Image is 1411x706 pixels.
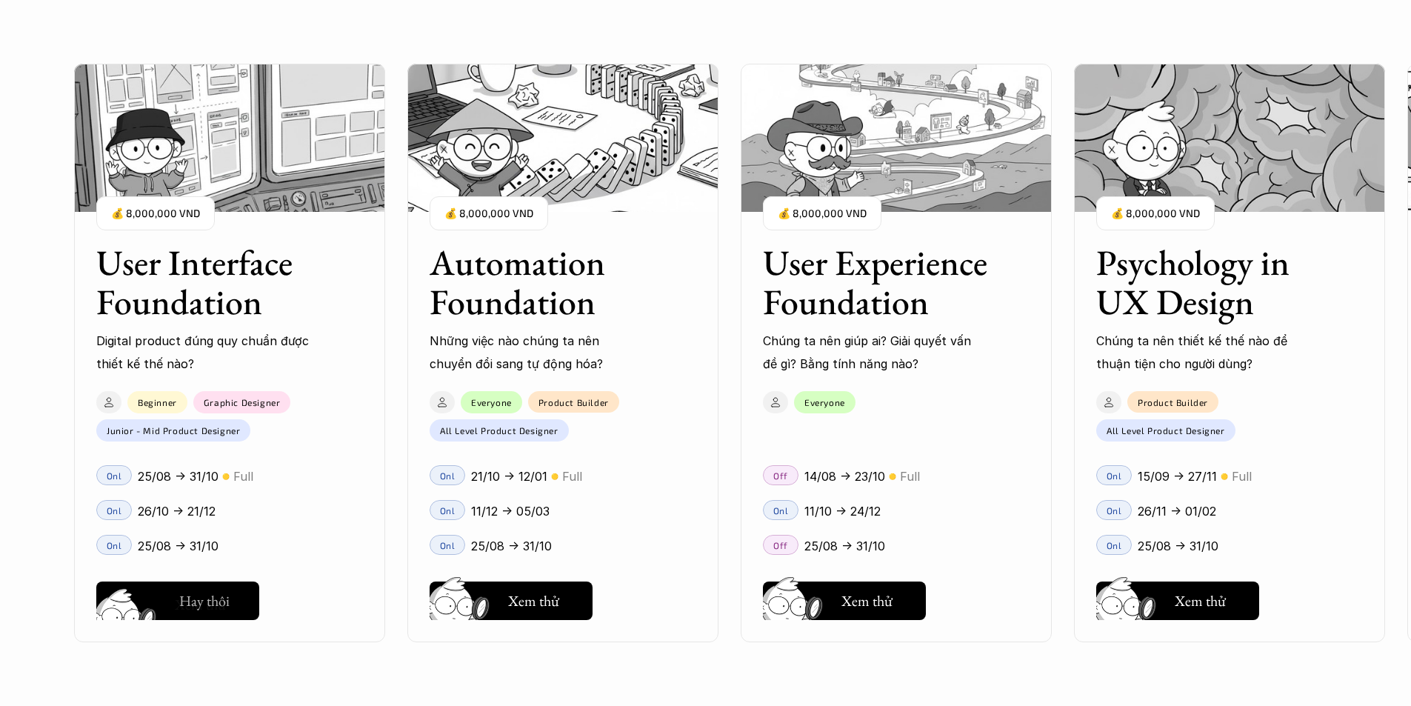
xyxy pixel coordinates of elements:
[471,465,547,487] p: 21/10 -> 12/01
[430,243,659,322] h3: Automation Foundation
[440,505,456,516] p: Onl
[1111,204,1200,224] p: 💰 8,000,000 VND
[1232,465,1252,487] p: Full
[1107,505,1122,516] p: Onl
[763,243,993,322] h3: User Experience Foundation
[138,397,177,407] p: Beginner
[440,425,558,436] p: All Level Product Designer
[222,471,230,482] p: 🟡
[1138,397,1208,407] p: Product Builder
[1107,425,1225,436] p: All Level Product Designer
[508,590,563,611] h5: Xem thử
[562,465,582,487] p: Full
[804,500,881,522] p: 11/10 -> 24/12
[804,465,885,487] p: 14/08 -> 23/10
[107,425,240,436] p: Junior - Mid Product Designer
[1107,470,1122,481] p: Onl
[179,590,230,611] h5: Hay thôi
[138,535,219,557] p: 25/08 -> 31/10
[538,397,609,407] p: Product Builder
[763,330,978,375] p: Chúng ta nên giúp ai? Giải quyết vấn đề gì? Bằng tính năng nào?
[96,582,259,620] button: Hay thôiXem thử
[1096,576,1259,620] a: Xem thử
[96,243,326,322] h3: User Interface Foundation
[175,594,230,615] h5: Xem thử
[763,582,926,620] button: Xem thử
[1096,243,1326,322] h3: Psychology in UX Design
[778,204,867,224] p: 💰 8,000,000 VND
[1107,540,1122,550] p: Onl
[773,505,789,516] p: Onl
[889,471,896,482] p: 🟡
[1138,465,1217,487] p: 15/09 -> 27/11
[96,330,311,375] p: Digital product đúng quy chuẩn được thiết kế thế nào?
[551,471,558,482] p: 🟡
[440,470,456,481] p: Onl
[900,465,920,487] p: Full
[444,204,533,224] p: 💰 8,000,000 VND
[138,500,216,522] p: 26/10 -> 21/12
[430,576,593,620] a: Xem thử
[804,397,845,407] p: Everyone
[804,535,885,557] p: 25/08 -> 31/10
[773,540,788,550] p: Off
[773,470,788,481] p: Off
[471,535,552,557] p: 25/08 -> 31/10
[1138,535,1218,557] p: 25/08 -> 31/10
[1221,471,1228,482] p: 🟡
[138,465,219,487] p: 25/08 -> 31/10
[841,590,896,611] h5: Xem thử
[763,576,926,620] a: Xem thử
[440,540,456,550] p: Onl
[1096,582,1259,620] button: Xem thử
[1096,330,1311,375] p: Chúng ta nên thiết kế thế nào để thuận tiện cho người dùng?
[111,204,200,224] p: 💰 8,000,000 VND
[471,397,512,407] p: Everyone
[430,330,644,375] p: Những việc nào chúng ta nên chuyển đổi sang tự động hóa?
[1175,590,1230,611] h5: Xem thử
[204,397,281,407] p: Graphic Designer
[471,500,550,522] p: 11/12 -> 05/03
[96,576,259,620] a: Hay thôiXem thử
[233,465,253,487] p: Full
[430,582,593,620] button: Xem thử
[1138,500,1216,522] p: 26/11 -> 01/02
